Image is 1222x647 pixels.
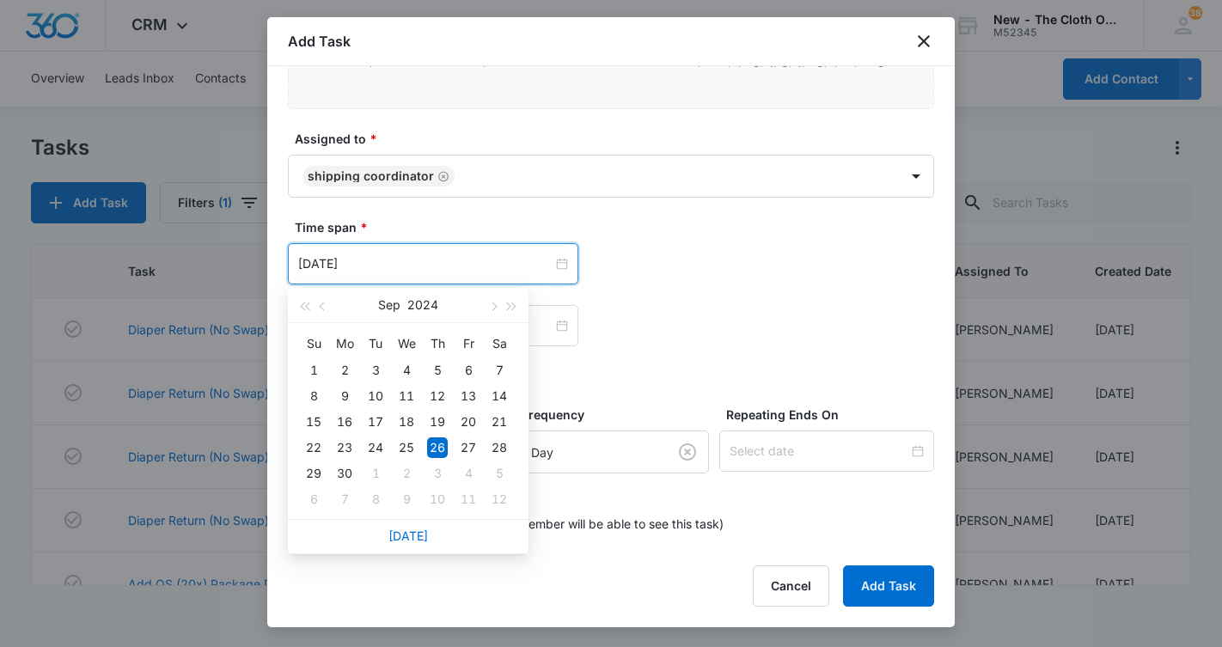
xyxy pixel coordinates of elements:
[329,383,360,409] td: 2024-09-09
[674,438,701,466] button: Clear
[489,437,510,458] div: 28
[422,435,453,461] td: 2024-09-26
[489,412,510,432] div: 21
[453,461,484,486] td: 2024-10-04
[334,463,355,484] div: 30
[489,489,510,510] div: 12
[458,489,479,510] div: 11
[365,437,386,458] div: 24
[329,409,360,435] td: 2024-09-16
[365,463,386,484] div: 1
[360,357,391,383] td: 2024-09-03
[360,435,391,461] td: 2024-09-24
[360,486,391,512] td: 2024-10-08
[396,463,417,484] div: 2
[303,386,324,406] div: 8
[295,218,941,236] label: Time span
[298,409,329,435] td: 2024-09-15
[360,383,391,409] td: 2024-09-10
[391,383,422,409] td: 2024-09-11
[365,412,386,432] div: 17
[427,412,448,432] div: 19
[458,463,479,484] div: 4
[522,406,716,424] label: Frequency
[458,360,479,381] div: 6
[730,442,908,461] input: Select date
[298,357,329,383] td: 2024-09-01
[303,412,324,432] div: 15
[298,330,329,357] th: Su
[334,412,355,432] div: 16
[396,360,417,381] div: 4
[489,386,510,406] div: 14
[396,386,417,406] div: 11
[422,357,453,383] td: 2024-09-05
[453,486,484,512] td: 2024-10-11
[427,463,448,484] div: 3
[308,170,434,182] div: Shipping Coordinator
[422,409,453,435] td: 2024-09-19
[484,486,515,512] td: 2024-10-12
[422,486,453,512] td: 2024-10-10
[334,386,355,406] div: 9
[288,31,351,52] h1: Add Task
[753,565,829,607] button: Cancel
[458,386,479,406] div: 13
[365,360,386,381] div: 3
[484,461,515,486] td: 2024-10-05
[427,360,448,381] div: 5
[329,435,360,461] td: 2024-09-23
[365,489,386,510] div: 8
[329,461,360,486] td: 2024-09-30
[484,357,515,383] td: 2024-09-07
[360,409,391,435] td: 2024-09-17
[378,288,400,322] button: Sep
[422,461,453,486] td: 2024-10-03
[329,357,360,383] td: 2024-09-02
[391,461,422,486] td: 2024-10-02
[298,486,329,512] td: 2024-10-06
[458,437,479,458] div: 27
[329,486,360,512] td: 2024-10-07
[434,170,449,182] div: Remove Shipping Coordinator
[303,360,324,381] div: 1
[303,489,324,510] div: 6
[427,386,448,406] div: 12
[298,383,329,409] td: 2024-09-08
[484,435,515,461] td: 2024-09-28
[422,330,453,357] th: Th
[334,437,355,458] div: 23
[298,435,329,461] td: 2024-09-22
[407,288,438,322] button: 2024
[489,463,510,484] div: 5
[303,437,324,458] div: 22
[453,330,484,357] th: Fr
[334,360,355,381] div: 2
[391,486,422,512] td: 2024-10-09
[453,435,484,461] td: 2024-09-27
[391,357,422,383] td: 2024-09-04
[388,528,428,543] a: [DATE]
[298,461,329,486] td: 2024-09-29
[453,383,484,409] td: 2024-09-13
[329,330,360,357] th: Mo
[453,357,484,383] td: 2024-09-06
[726,406,941,424] label: Repeating Ends On
[427,489,448,510] div: 10
[334,489,355,510] div: 7
[484,330,515,357] th: Sa
[843,565,934,607] button: Add Task
[484,383,515,409] td: 2024-09-14
[391,330,422,357] th: We
[422,383,453,409] td: 2024-09-12
[458,412,479,432] div: 20
[427,437,448,458] div: 26
[295,130,941,148] label: Assigned to
[396,412,417,432] div: 18
[391,409,422,435] td: 2024-09-18
[453,409,484,435] td: 2024-09-20
[365,386,386,406] div: 10
[360,461,391,486] td: 2024-10-01
[489,360,510,381] div: 7
[484,409,515,435] td: 2024-09-21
